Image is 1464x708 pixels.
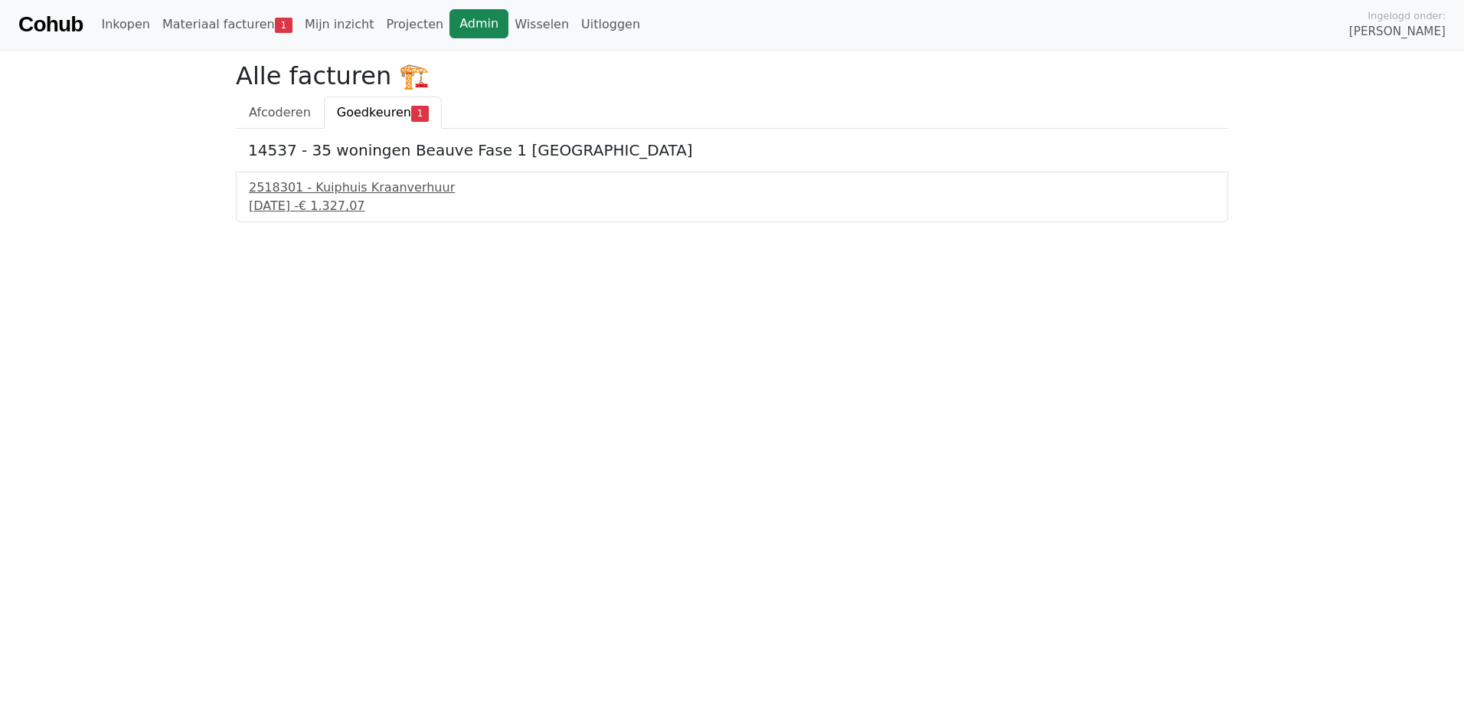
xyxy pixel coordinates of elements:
[236,61,1228,90] h2: Alle facturen 🏗️
[411,106,429,121] span: 1
[275,18,292,33] span: 1
[575,9,646,40] a: Uitloggen
[249,179,1215,215] a: 2518301 - Kuiphuis Kraanverhuur[DATE] -€ 1.327,07
[249,179,1215,197] div: 2518301 - Kuiphuis Kraanverhuur
[299,9,381,40] a: Mijn inzicht
[236,97,324,129] a: Afcoderen
[18,6,83,43] a: Cohub
[299,198,365,213] span: € 1.327,07
[249,197,1215,215] div: [DATE] -
[95,9,155,40] a: Inkopen
[1349,23,1446,41] span: [PERSON_NAME]
[249,105,311,120] span: Afcoderen
[380,9,449,40] a: Projecten
[156,9,299,40] a: Materiaal facturen1
[337,105,411,120] span: Goedkeuren
[449,9,508,38] a: Admin
[248,141,1216,159] h5: 14537 - 35 woningen Beauve Fase 1 [GEOGRAPHIC_DATA]
[324,97,442,129] a: Goedkeuren1
[1368,8,1446,23] span: Ingelogd onder:
[508,9,575,40] a: Wisselen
